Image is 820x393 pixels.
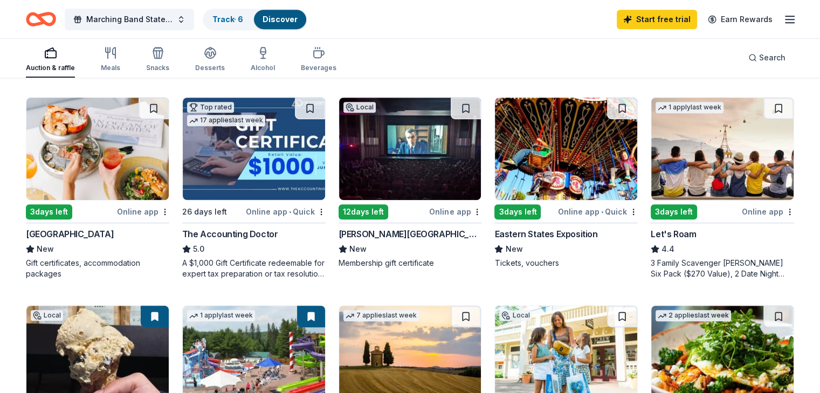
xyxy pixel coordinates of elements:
[339,97,482,268] a: Image for Coolidge Corner TheatreLocal12days leftOnline app[PERSON_NAME][GEOGRAPHIC_DATA]NewMembe...
[701,10,779,29] a: Earn Rewards
[193,243,204,256] span: 5.0
[195,42,225,78] button: Desserts
[101,42,120,78] button: Meals
[343,102,376,113] div: Local
[187,310,255,321] div: 1 apply last week
[182,205,227,218] div: 26 days left
[349,243,367,256] span: New
[661,243,674,256] span: 4.4
[601,208,603,216] span: •
[203,9,307,30] button: Track· 6Discover
[742,205,794,218] div: Online app
[182,227,278,240] div: The Accounting Doctor
[26,42,75,78] button: Auction & raffle
[301,64,336,72] div: Beverages
[182,97,326,279] a: Image for The Accounting DoctorTop rated17 applieslast week26 days leftOnline app•QuickThe Accoun...
[651,204,697,219] div: 3 days left
[759,51,785,64] span: Search
[301,42,336,78] button: Beverages
[26,6,56,32] a: Home
[246,205,326,218] div: Online app Quick
[187,102,234,113] div: Top rated
[187,115,265,126] div: 17 applies last week
[65,9,194,30] button: Marching Band State Finals Competition
[499,310,532,321] div: Local
[26,97,169,279] a: Image for Ocean House3days leftOnline app[GEOGRAPHIC_DATA]NewGift certificates, accommodation pac...
[494,204,541,219] div: 3 days left
[651,97,794,279] a: Image for Let's Roam1 applylast week3days leftOnline appLet's Roam4.43 Family Scavenger [PERSON_N...
[617,10,697,29] a: Start free trial
[182,258,326,279] div: A $1,000 Gift Certificate redeemable for expert tax preparation or tax resolution services—recipi...
[558,205,638,218] div: Online app Quick
[26,204,72,219] div: 3 days left
[117,205,169,218] div: Online app
[495,98,637,200] img: Image for Eastern States Exposition
[429,205,481,218] div: Online app
[656,310,731,321] div: 2 applies last week
[26,64,75,72] div: Auction & raffle
[212,15,243,24] a: Track· 6
[339,204,388,219] div: 12 days left
[494,97,638,268] a: Image for Eastern States Exposition3days leftOnline app•QuickEastern States ExpositionNewTickets,...
[656,102,723,113] div: 1 apply last week
[740,47,794,68] button: Search
[251,42,275,78] button: Alcohol
[339,258,482,268] div: Membership gift certificate
[339,227,482,240] div: [PERSON_NAME][GEOGRAPHIC_DATA]
[26,227,114,240] div: [GEOGRAPHIC_DATA]
[494,227,597,240] div: Eastern States Exposition
[37,243,54,256] span: New
[651,98,794,200] img: Image for Let's Roam
[26,258,169,279] div: Gift certificates, accommodation packages
[146,42,169,78] button: Snacks
[251,64,275,72] div: Alcohol
[195,64,225,72] div: Desserts
[343,310,419,321] div: 7 applies last week
[101,64,120,72] div: Meals
[183,98,325,200] img: Image for The Accounting Doctor
[505,243,522,256] span: New
[339,98,481,200] img: Image for Coolidge Corner Theatre
[289,208,291,216] span: •
[26,98,169,200] img: Image for Ocean House
[31,310,63,321] div: Local
[86,13,173,26] span: Marching Band State Finals Competition
[494,258,638,268] div: Tickets, vouchers
[146,64,169,72] div: Snacks
[263,15,298,24] a: Discover
[651,258,794,279] div: 3 Family Scavenger [PERSON_NAME] Six Pack ($270 Value), 2 Date Night Scavenger [PERSON_NAME] Two ...
[651,227,696,240] div: Let's Roam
